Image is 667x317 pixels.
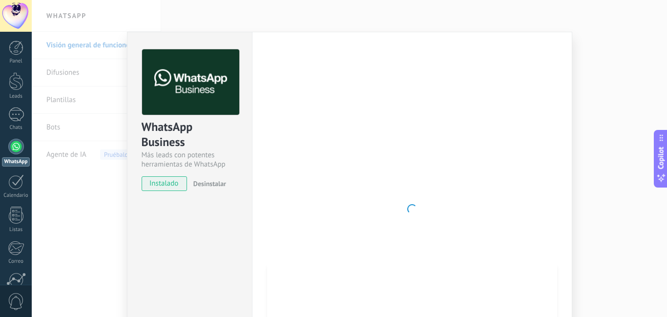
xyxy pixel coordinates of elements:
div: Leads [2,93,30,100]
button: Desinstalar [189,176,226,191]
div: WhatsApp [2,157,30,167]
div: WhatsApp Business [142,119,238,150]
div: Más leads con potentes herramientas de WhatsApp [142,150,238,169]
div: Calendario [2,192,30,199]
span: Copilot [656,147,666,169]
div: Listas [2,227,30,233]
span: instalado [142,176,187,191]
div: Chats [2,125,30,131]
span: Desinstalar [193,179,226,188]
img: logo_main.png [142,49,239,115]
div: Panel [2,58,30,64]
div: Correo [2,258,30,265]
